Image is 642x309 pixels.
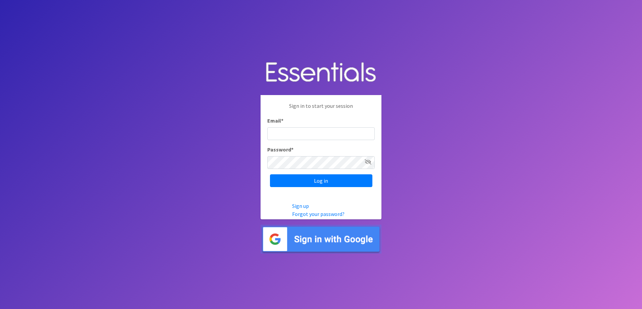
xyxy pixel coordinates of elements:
[281,117,283,124] abbr: required
[267,145,293,153] label: Password
[292,211,345,217] a: Forgot your password?
[292,203,309,209] a: Sign up
[261,55,381,90] img: Human Essentials
[270,174,372,187] input: Log in
[267,102,375,117] p: Sign in to start your session
[267,117,283,125] label: Email
[261,225,381,254] img: Sign in with Google
[291,146,293,153] abbr: required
